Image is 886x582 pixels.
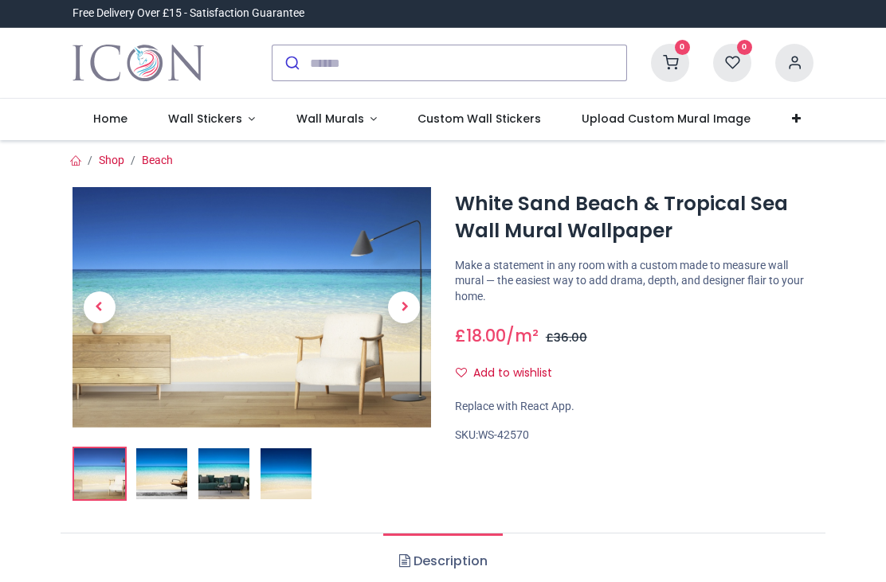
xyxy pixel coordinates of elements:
sup: 0 [737,40,752,55]
a: 0 [651,56,689,68]
div: Replace with React App. [455,399,813,415]
span: Custom Wall Stickers [418,111,541,127]
a: Logo of Icon Wall Stickers [73,41,204,85]
i: Add to wishlist [456,367,467,378]
img: Icon Wall Stickers [73,41,204,85]
img: White Sand Beach & Tropical Sea Wall Mural Wallpaper [74,448,125,499]
button: Submit [272,45,310,80]
h1: White Sand Beach & Tropical Sea Wall Mural Wallpaper [455,190,813,245]
span: 18.00 [466,324,506,347]
img: White Sand Beach & Tropical Sea Wall Mural Wallpaper [73,187,431,427]
a: Shop [99,154,124,166]
button: Add to wishlistAdd to wishlist [455,360,566,387]
img: WS-42570-04 [261,448,312,499]
span: £ [455,324,506,347]
iframe: Customer reviews powered by Trustpilot [479,6,813,21]
a: Next [378,223,432,391]
a: Wall Murals [276,99,398,140]
img: WS-42570-02 [136,448,187,499]
span: Next [388,291,420,323]
img: WS-42570-03 [198,448,249,499]
p: Make a statement in any room with a custom made to measure wall mural — the easiest way to add dr... [455,258,813,305]
sup: 0 [675,40,690,55]
span: 36.00 [554,330,587,346]
a: Wall Stickers [147,99,276,140]
span: Wall Stickers [168,111,242,127]
span: Wall Murals [296,111,364,127]
a: Beach [142,154,173,166]
a: Previous [73,223,127,391]
span: Upload Custom Mural Image [582,111,751,127]
span: Previous [84,291,116,323]
a: 0 [713,56,751,68]
span: Home [93,111,127,127]
span: £ [546,330,587,346]
div: SKU: [455,428,813,443]
span: WS-42570 [478,428,529,441]
div: Free Delivery Over £15 - Satisfaction Guarantee [73,6,304,21]
span: /m² [506,324,539,347]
